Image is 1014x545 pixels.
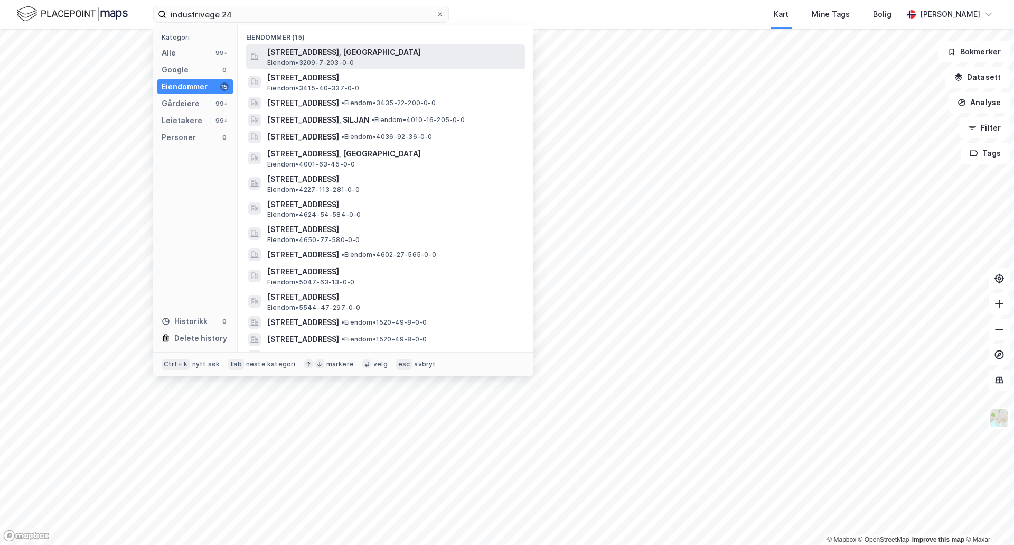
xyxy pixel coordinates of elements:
div: Kontrollprogram for chat [961,494,1014,545]
span: Eiendom • 4650-77-580-0-0 [267,236,360,244]
span: [STREET_ADDRESS] [267,223,521,236]
span: Eiendom • 3415-40-337-0-0 [267,84,360,93]
span: [STREET_ADDRESS] [267,316,339,329]
span: [STREET_ADDRESS] [267,291,521,303]
div: Kart [774,8,788,21]
span: [STREET_ADDRESS] [267,173,521,186]
div: 99+ [214,49,229,57]
div: Delete history [174,332,227,345]
button: Datasett [945,67,1010,88]
div: Bolig [873,8,891,21]
span: Eiendom • 4036-92-36-0-0 [341,133,433,141]
button: Analyse [949,92,1010,113]
span: • [341,133,344,141]
div: Mine Tags [812,8,850,21]
span: [STREET_ADDRESS] [267,71,521,84]
a: Improve this map [912,536,964,543]
span: [STREET_ADDRESS] [267,97,339,109]
span: • [341,335,344,343]
span: [STREET_ADDRESS] [267,131,339,143]
span: [STREET_ADDRESS] [267,198,521,211]
span: Eiendom • 4602-27-565-0-0 [341,251,436,259]
a: Mapbox [827,536,856,543]
img: logo.f888ab2527a4732fd821a326f86c7f29.svg [17,5,128,23]
span: Eiendom • 3209-7-203-0-0 [267,59,354,67]
div: 0 [220,66,229,74]
div: 99+ [214,116,229,125]
button: Bokmerker [938,41,1010,62]
span: Eiendom • 3435-22-200-0-0 [341,99,436,107]
div: Personer [162,131,196,144]
div: Eiendommer (15) [238,25,533,44]
span: Eiendom • 1520-49-8-0-0 [341,318,427,327]
span: • [371,116,374,124]
span: [STREET_ADDRESS] [267,333,339,346]
img: Z [989,408,1009,428]
div: tab [228,359,244,370]
span: Eiendom • 4001-63-45-0-0 [267,160,355,169]
span: • [341,318,344,326]
span: Eiendom • 5544-47-297-0-0 [267,303,361,312]
span: [STREET_ADDRESS] [267,265,521,278]
div: 0 [220,317,229,326]
button: Filter [959,117,1010,138]
span: [STREET_ADDRESS], SILJAN [267,114,369,126]
a: OpenStreetMap [858,536,909,543]
div: Historikk [162,315,208,328]
span: [STREET_ADDRESS], [GEOGRAPHIC_DATA] [267,46,521,59]
div: velg [373,360,388,368]
div: 0 [220,133,229,142]
div: markere [326,360,354,368]
div: avbryt [414,360,436,368]
span: [STREET_ADDRESS], [GEOGRAPHIC_DATA] [267,147,521,160]
div: Kategori [162,33,233,41]
div: Gårdeiere [162,97,200,110]
button: Tags [961,143,1010,164]
span: Eiendom • 4624-54-584-0-0 [267,210,361,219]
div: neste kategori [246,360,296,368]
div: 99+ [214,99,229,108]
div: Google [162,63,189,76]
div: nytt søk [192,360,220,368]
span: • [341,251,344,258]
div: Leietakere [162,114,202,127]
span: Eiendom • 5047-63-13-0-0 [267,278,354,287]
span: • [341,99,344,107]
span: [STREET_ADDRESS] [267,248,339,261]
span: Eiendom • 4227-113-281-0-0 [267,186,360,194]
div: Eiendommer [162,80,208,93]
div: [PERSON_NAME] [920,8,980,21]
div: Ctrl + k [162,359,190,370]
div: esc [396,359,412,370]
a: Mapbox homepage [3,530,50,542]
span: Eiendom • 4010-16-205-0-0 [371,116,465,124]
span: Eiendom • 1520-49-8-0-0 [341,335,427,344]
div: 15 [220,82,229,91]
iframe: Chat Widget [961,494,1014,545]
input: Søk på adresse, matrikkel, gårdeiere, leietakere eller personer [166,6,436,22]
div: Alle [162,47,176,59]
span: [STREET_ADDRESS] [267,350,339,363]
